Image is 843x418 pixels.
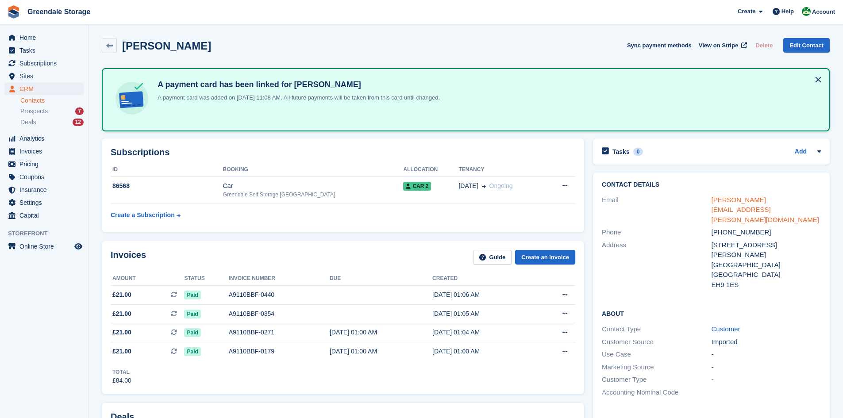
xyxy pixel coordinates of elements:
div: A9110BBF-0440 [229,290,330,299]
th: Booking [223,163,404,177]
div: Customer Type [602,375,711,385]
a: Create a Subscription [111,207,181,223]
th: ID [111,163,223,177]
img: card-linked-ebf98d0992dc2aeb22e95c0e3c79077019eb2392cfd83c6a337811c24bc77127.svg [113,80,150,117]
div: [DATE] 01:04 AM [432,328,535,337]
span: Coupons [19,171,73,183]
th: Created [432,272,535,286]
div: Total [112,368,131,376]
a: Create an Invoice [515,250,575,265]
span: Deals [20,118,36,127]
h4: A payment card has been linked for [PERSON_NAME] [154,80,440,90]
span: £21.00 [112,347,131,356]
div: A9110BBF-0354 [229,309,330,318]
span: Paid [184,291,200,299]
div: EH9 1ES [712,280,821,290]
span: Insurance [19,184,73,196]
span: CRM [19,83,73,95]
div: Imported [712,337,821,347]
span: Capital [19,209,73,222]
div: 12 [73,119,84,126]
a: Customer [712,325,740,333]
th: Tenancy [458,163,545,177]
span: £21.00 [112,309,131,318]
div: Phone [602,227,711,238]
span: Ongoing [489,182,513,189]
div: 0 [633,148,643,156]
div: [GEOGRAPHIC_DATA] [712,260,821,270]
div: Car [223,181,404,191]
span: [DATE] [458,181,478,191]
span: Create [738,7,755,16]
div: Use Case [602,349,711,360]
span: Sites [19,70,73,82]
span: Online Store [19,240,73,253]
div: Create a Subscription [111,211,175,220]
button: Delete [752,38,776,53]
a: menu [4,171,84,183]
a: menu [4,145,84,157]
a: Prospects 7 [20,107,84,116]
div: - [712,362,821,372]
a: menu [4,44,84,57]
span: Invoices [19,145,73,157]
span: Settings [19,196,73,209]
div: A9110BBF-0271 [229,328,330,337]
a: menu [4,209,84,222]
span: Storefront [8,229,88,238]
span: Paid [184,328,200,337]
a: Contacts [20,96,84,105]
div: - [712,375,821,385]
th: Invoice number [229,272,330,286]
div: Contact Type [602,324,711,334]
a: [PERSON_NAME][EMAIL_ADDRESS][PERSON_NAME][DOMAIN_NAME] [712,196,819,223]
span: Help [781,7,794,16]
div: - [712,349,821,360]
h2: Contact Details [602,181,821,188]
a: menu [4,31,84,44]
div: [PHONE_NUMBER] [712,227,821,238]
a: menu [4,83,84,95]
span: Paid [184,310,200,318]
div: [STREET_ADDRESS][PERSON_NAME] [712,240,821,260]
h2: [PERSON_NAME] [122,40,211,52]
div: [DATE] 01:00 AM [432,347,535,356]
span: Analytics [19,132,73,145]
span: Paid [184,347,200,356]
img: Jon [802,7,811,16]
a: Guide [473,250,512,265]
a: Deals 12 [20,118,84,127]
img: stora-icon-8386f47178a22dfd0bd8f6a31ec36ba5ce8667c1dd55bd0f319d3a0aa187defe.svg [7,5,20,19]
a: menu [4,158,84,170]
span: Prospects [20,107,48,115]
div: A9110BBF-0179 [229,347,330,356]
div: [GEOGRAPHIC_DATA] [712,270,821,280]
a: Greendale Storage [24,4,94,19]
span: View on Stripe [699,41,738,50]
a: menu [4,240,84,253]
div: £84.00 [112,376,131,385]
div: Greendale Self Storage [GEOGRAPHIC_DATA] [223,191,404,199]
div: 86568 [111,181,223,191]
a: menu [4,132,84,145]
div: Marketing Source [602,362,711,372]
h2: About [602,309,821,318]
div: [DATE] 01:05 AM [432,309,535,318]
th: Amount [111,272,184,286]
p: A payment card was added on [DATE] 11:08 AM. All future payments will be taken from this card unt... [154,93,440,102]
a: menu [4,70,84,82]
th: Due [330,272,432,286]
a: Edit Contact [783,38,830,53]
h2: Tasks [612,148,630,156]
div: [DATE] 01:06 AM [432,290,535,299]
div: 7 [75,107,84,115]
div: Customer Source [602,337,711,347]
div: Accounting Nominal Code [602,387,711,398]
a: menu [4,57,84,69]
a: View on Stripe [695,38,749,53]
span: Subscriptions [19,57,73,69]
div: [DATE] 01:00 AM [330,328,432,337]
span: Account [812,8,835,16]
a: menu [4,196,84,209]
div: [DATE] 01:00 AM [330,347,432,356]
